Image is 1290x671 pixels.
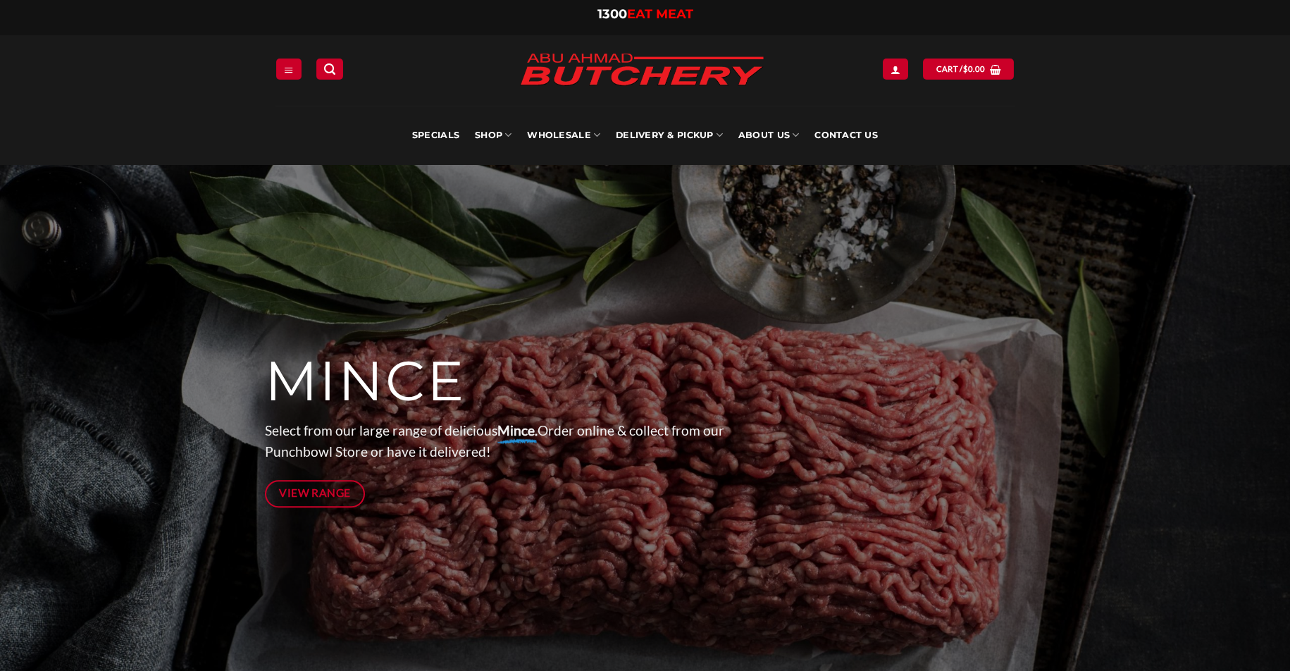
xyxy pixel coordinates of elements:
span: Cart / [936,63,986,75]
a: Delivery & Pickup [616,106,723,165]
span: $ [963,63,968,75]
a: Wholesale [527,106,600,165]
span: View Range [279,484,351,502]
a: 1300EAT MEAT [597,6,693,22]
bdi: 0.00 [963,64,986,73]
a: Menu [276,59,302,79]
a: Contact Us [814,106,878,165]
a: View cart [923,59,1014,79]
span: Select from our large range of delicious Order online & collect from our Punchbowl Store or have ... [265,422,724,460]
strong: Mince. [497,422,538,438]
span: MINCE [265,347,466,415]
img: Abu Ahmad Butchery [508,44,776,97]
a: Search [316,59,343,79]
span: EAT MEAT [627,6,693,22]
a: Specials [412,106,459,165]
a: View Range [265,480,366,507]
a: Login [883,59,908,79]
span: 1300 [597,6,627,22]
a: About Us [738,106,799,165]
a: SHOP [475,106,511,165]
